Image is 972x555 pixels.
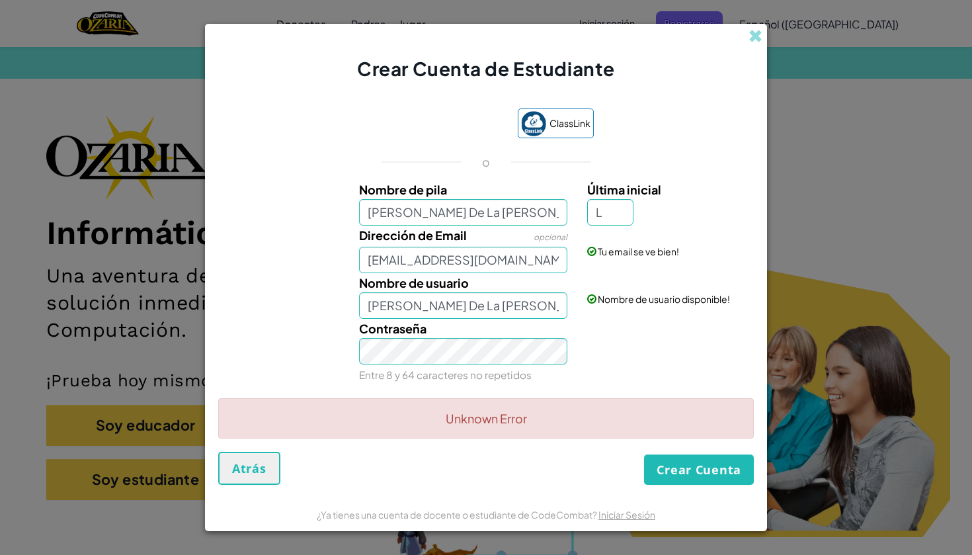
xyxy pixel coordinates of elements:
[521,111,546,136] img: classlink-logo-small.png
[379,110,505,140] div: Acceder con Google. Se abre en una pestaña nueva
[359,182,447,197] span: Nombre de pila
[598,509,655,521] a: Iniciar Sesión
[549,114,590,133] span: ClassLink
[359,321,426,336] span: Contraseña
[587,182,661,197] span: Última inicial
[317,509,598,521] span: ¿Ya tienes una cuenta de docente o estudiante de CodeCombat?
[218,452,280,485] button: Atrás
[644,454,754,485] button: Crear Cuenta
[218,398,754,439] div: Unknown Error
[598,293,730,305] span: Nombre de usuario disponible!
[534,232,567,242] span: opcional
[482,154,490,170] p: o
[357,57,615,80] span: Crear Cuenta de Estudiante
[359,275,469,290] span: Nombre de usuario
[598,245,679,257] span: Tu email se ve bien!
[372,110,511,140] iframe: Botón de Acceder con Google
[232,460,266,476] span: Atrás
[359,368,532,381] small: Entre 8 y 64 caracteres no repetidos
[359,228,467,243] span: Dirección de Email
